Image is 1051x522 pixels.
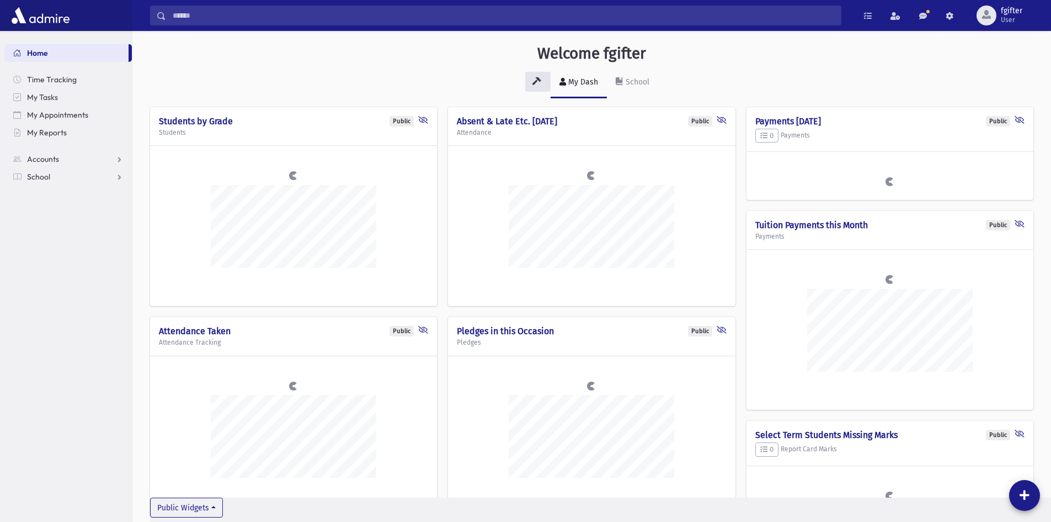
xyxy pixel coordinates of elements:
h5: Pledges [457,339,726,346]
div: Public [986,116,1010,126]
a: Time Tracking [4,71,132,88]
button: 0 [755,129,778,143]
span: 0 [760,131,773,140]
h4: Select Term Students Missing Marks [755,430,1025,440]
h5: Students [159,129,428,136]
span: fgifter [1001,7,1022,15]
h4: Absent & Late Etc. [DATE] [457,116,726,126]
h5: Payments [755,233,1025,240]
div: My Dash [566,77,598,87]
input: Search [166,6,841,25]
a: Accounts [4,150,132,168]
div: Public [986,220,1010,230]
div: Public [390,326,414,336]
h4: Attendance Taken [159,326,428,336]
span: My Reports [27,128,67,138]
div: Public [986,430,1010,440]
div: School [623,77,649,87]
button: 0 [755,442,778,457]
span: Time Tracking [27,75,77,85]
h4: Payments [DATE] [755,116,1025,126]
span: Home [27,48,48,58]
span: Accounts [27,154,59,164]
span: School [27,172,50,182]
a: My Appointments [4,106,132,124]
a: My Tasks [4,88,132,106]
h4: Tuition Payments this Month [755,220,1025,230]
span: My Appointments [27,110,88,120]
div: Public [390,116,414,126]
h4: Students by Grade [159,116,428,126]
h5: Attendance Tracking [159,339,428,346]
a: My Reports [4,124,132,141]
div: Public [688,326,712,336]
h3: Welcome fgifter [537,44,646,63]
h4: Pledges in this Occasion [457,326,726,336]
a: My Dash [551,67,607,98]
a: School [4,168,132,186]
h5: Report Card Marks [755,442,1025,457]
a: School [607,67,658,98]
img: AdmirePro [9,4,72,27]
div: Public [688,116,712,126]
h5: Payments [755,129,1025,143]
a: Home [4,44,129,62]
h5: Attendance [457,129,726,136]
span: User [1001,15,1022,24]
span: My Tasks [27,92,58,102]
button: Public Widgets [150,498,223,518]
span: 0 [760,445,773,454]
